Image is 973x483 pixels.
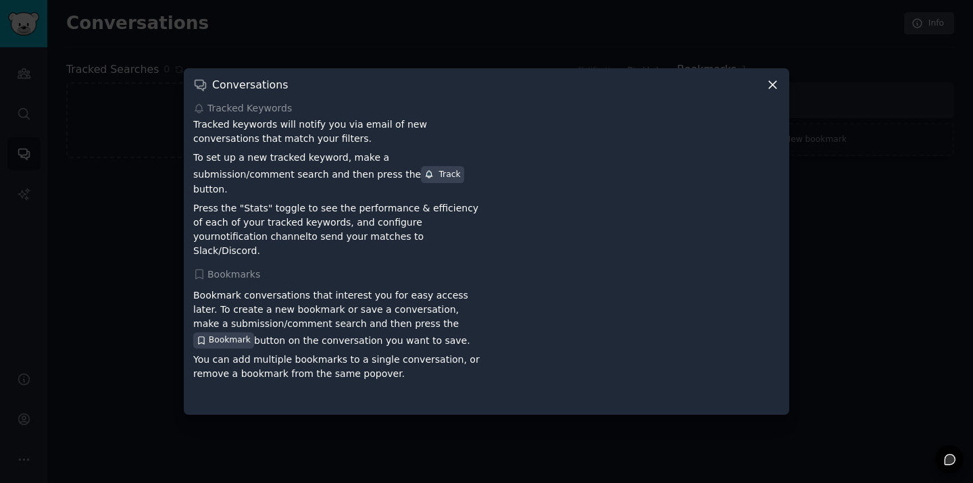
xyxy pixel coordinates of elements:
p: To set up a new tracked keyword, make a submission/comment search and then press the button. [193,151,482,196]
div: Tracked Keywords [193,101,780,116]
a: notification channel [214,231,308,242]
p: You can add multiple bookmarks to a single conversation, or remove a bookmark from the same popover. [193,353,482,381]
p: Press the "Stats" toggle to see the performance & efficiency of each of your tracked keywords, an... [193,201,482,258]
iframe: YouTube video player [491,118,780,239]
p: Tracked keywords will notify you via email of new conversations that match your filters. [193,118,482,146]
div: Track [424,169,460,181]
h3: Conversations [212,78,288,92]
span: Bookmark [209,334,251,347]
iframe: YouTube video player [491,284,780,405]
div: Bookmarks [193,268,780,282]
p: Bookmark conversations that interest you for easy access later. To create a new bookmark or save ... [193,288,482,348]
